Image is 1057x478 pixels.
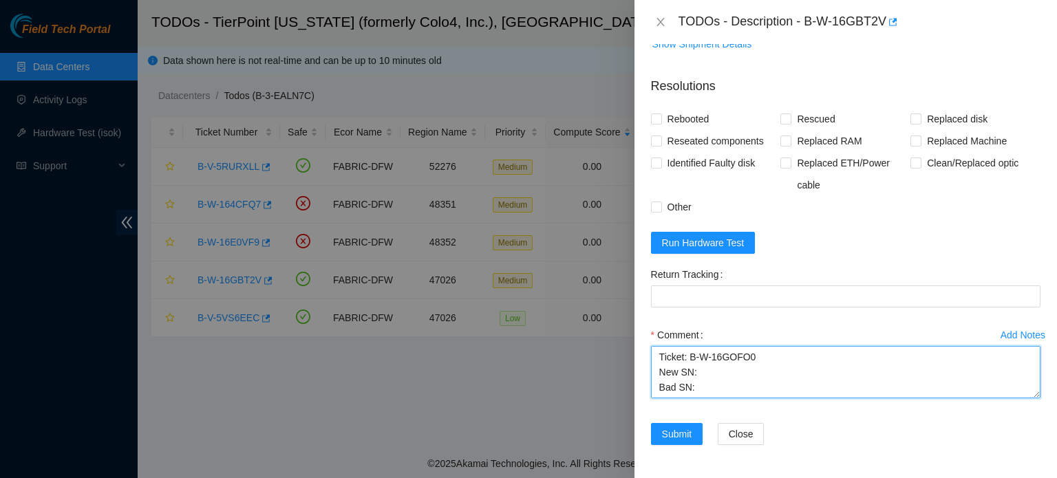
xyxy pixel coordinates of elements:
[651,285,1040,307] input: Return Tracking
[921,108,993,130] span: Replaced disk
[662,108,715,130] span: Rebooted
[652,33,753,55] button: Show Shipment Details
[662,235,745,250] span: Run Hardware Test
[651,16,670,29] button: Close
[651,263,729,285] label: Return Tracking
[679,11,1040,33] div: TODOs - Description - B-W-16GBT2V
[921,130,1012,152] span: Replaced Machine
[791,130,867,152] span: Replaced RAM
[655,17,666,28] span: close
[662,130,769,152] span: Reseated components
[662,196,697,218] span: Other
[718,423,765,445] button: Close
[729,426,754,442] span: Close
[791,108,840,130] span: Rescued
[651,324,709,346] label: Comment
[791,152,910,196] span: Replaced ETH/Power cable
[1000,324,1046,346] button: Add Notes
[651,346,1040,398] textarea: Comment
[651,423,703,445] button: Submit
[921,152,1024,174] span: Clean/Replaced optic
[1001,330,1045,340] div: Add Notes
[651,232,756,254] button: Run Hardware Test
[662,426,692,442] span: Submit
[662,152,761,174] span: Identified Faulty disk
[652,36,752,52] span: Show Shipment Details
[651,66,1040,96] p: Resolutions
